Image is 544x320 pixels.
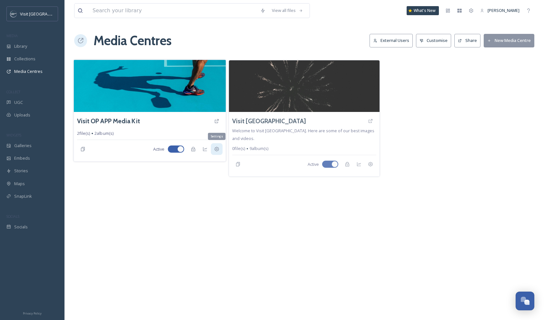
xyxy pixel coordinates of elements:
span: 9 album(s) [250,145,268,152]
span: SOCIALS [6,214,19,219]
button: Open Chat [516,292,534,310]
span: Welcome to Visit [GEOGRAPHIC_DATA]. Here are some of our best images and videos. [232,128,374,141]
span: Active [153,146,164,152]
span: [PERSON_NAME] [488,7,519,13]
img: c3es6xdrejuflcaqpovn.png [10,11,17,17]
button: Customise [416,34,451,47]
input: Search your library [89,4,257,18]
a: What's New [407,6,439,15]
a: Settings [211,143,223,155]
a: Customise [416,34,455,47]
span: Maps [14,181,25,187]
img: craig-pattenaude-H59DRONdaSM-unsplash.jpg [229,60,380,112]
span: WIDGETS [6,133,21,137]
a: Privacy Policy [23,309,42,317]
span: Uploads [14,112,30,118]
a: View all files [269,4,306,17]
img: 68a8c499-df07-f570-ba7d-10bd36d72d11.jpg [74,60,226,112]
a: Visit [GEOGRAPHIC_DATA] [232,116,306,126]
button: Share [454,34,480,47]
a: External Users [370,34,416,47]
span: Media Centres [14,68,43,75]
a: [PERSON_NAME] [477,4,523,17]
span: COLLECT [6,89,20,94]
span: 2 file(s) [77,130,90,136]
span: Socials [14,224,28,230]
div: Settings [208,133,226,140]
span: MEDIA [6,33,18,38]
span: 0 file(s) [232,145,245,152]
span: Collections [14,56,35,62]
span: Galleries [14,143,32,149]
span: Stories [14,168,28,174]
span: Embeds [14,155,30,161]
span: SnapLink [14,193,32,199]
span: Library [14,43,27,49]
span: Privacy Policy [23,311,42,315]
span: Active [308,161,319,167]
span: Visit [GEOGRAPHIC_DATA] [20,11,70,17]
button: New Media Centre [484,34,534,47]
span: UGC [14,99,23,105]
span: 2 album(s) [94,130,114,136]
button: External Users [370,34,413,47]
a: Visit OP APP Media Kit [77,116,140,126]
h1: Media Centres [94,31,172,50]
